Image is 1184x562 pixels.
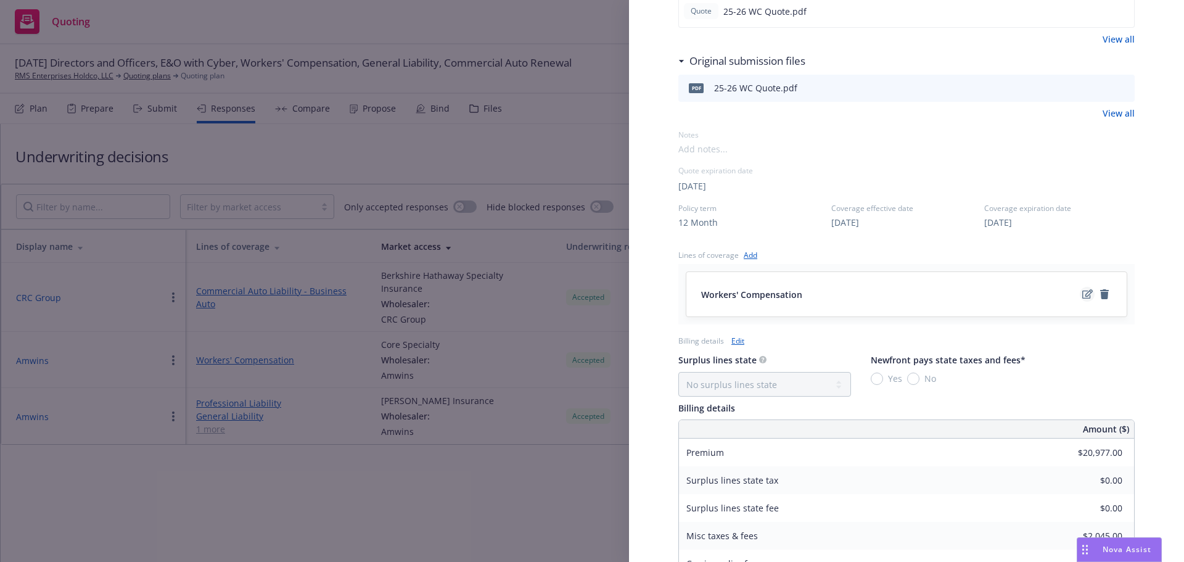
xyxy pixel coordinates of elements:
[1098,4,1108,19] button: download file
[1103,544,1151,555] span: Nova Assist
[984,216,1012,229] button: [DATE]
[1077,538,1093,561] div: Drag to move
[1080,287,1095,302] a: edit
[1050,527,1130,545] input: 0.00
[678,203,829,213] span: Policy term
[831,216,859,229] button: [DATE]
[1103,33,1135,46] a: View all
[689,53,805,69] h3: Original submission files
[678,354,757,366] span: Surplus lines state
[1118,4,1129,19] button: preview file
[714,81,797,94] div: 25-26 WC Quote.pdf
[678,402,1135,415] div: Billing details
[723,5,807,18] span: 25-26 WC Quote.pdf
[1099,81,1109,96] button: download file
[1050,499,1130,518] input: 0.00
[686,474,778,486] span: Surplus lines state tax
[1077,537,1162,562] button: Nova Assist
[689,83,704,93] span: pdf
[924,372,936,385] span: No
[871,373,883,385] input: Yes
[907,373,919,385] input: No
[686,502,779,514] span: Surplus lines state fee
[678,130,1135,140] div: Notes
[831,203,982,213] span: Coverage effective date
[871,354,1026,366] span: Newfront pays state taxes and fees*
[701,288,802,301] span: Workers' Compensation
[731,334,744,347] a: Edit
[678,250,739,260] div: Lines of coverage
[1097,287,1112,302] a: remove
[689,6,713,17] span: Quote
[984,203,1135,213] span: Coverage expiration date
[1103,107,1135,120] a: View all
[1050,471,1130,490] input: 0.00
[1119,81,1130,96] button: preview file
[888,372,902,385] span: Yes
[744,249,757,262] a: Add
[678,216,718,229] button: 12 Month
[686,530,758,542] span: Misc taxes & fees
[678,180,706,192] button: [DATE]
[1083,423,1129,436] span: Amount ($)
[678,165,1135,176] div: Quote expiration date
[686,447,724,458] span: Premium
[1050,444,1130,462] input: 0.00
[678,336,724,346] div: Billing details
[678,53,805,69] div: Original submission files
